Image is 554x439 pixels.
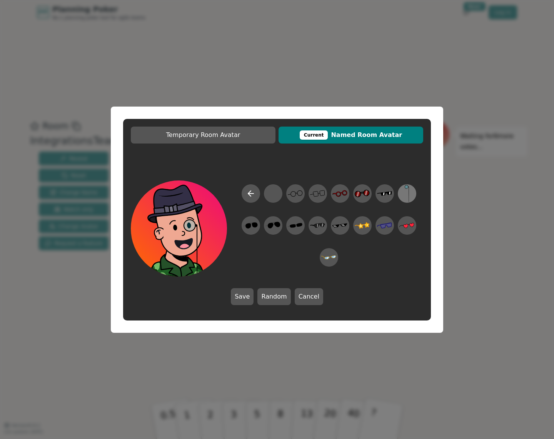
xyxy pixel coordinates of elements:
span: Named Room Avatar [282,130,419,140]
button: Cancel [295,288,323,305]
button: CurrentNamed Room Avatar [279,127,423,144]
div: This avatar will be displayed in dedicated rooms [300,130,328,140]
button: Temporary Room Avatar [131,127,275,144]
button: Random [257,288,290,305]
span: Temporary Room Avatar [135,130,272,140]
button: Save [231,288,254,305]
